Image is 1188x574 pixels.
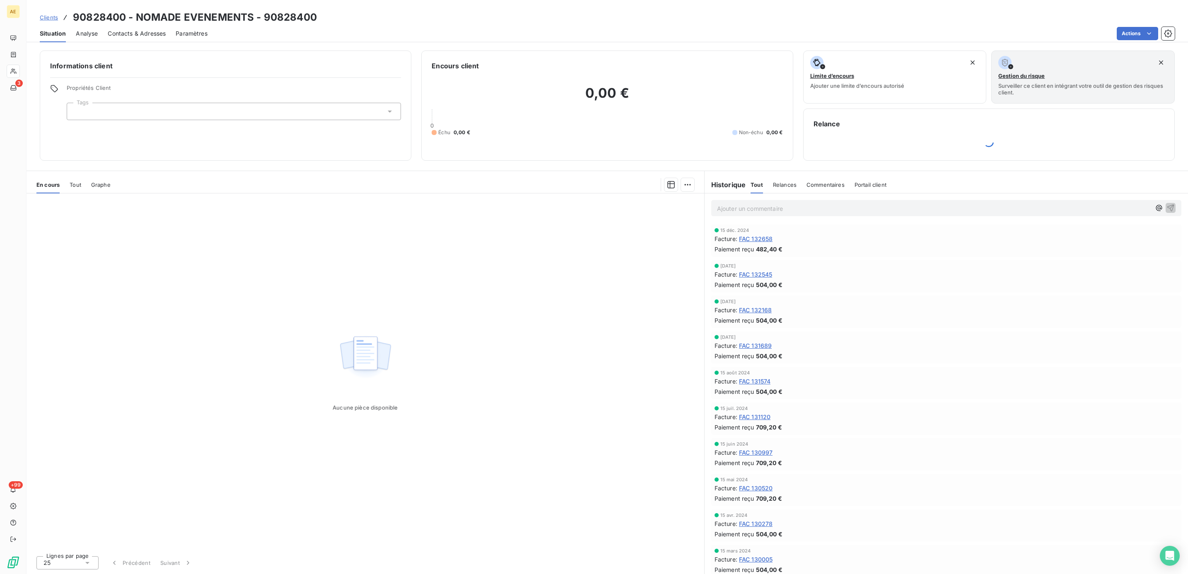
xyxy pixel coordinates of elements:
[739,448,773,457] span: FAC 130997
[108,29,166,38] span: Contacts & Adresses
[715,423,754,432] span: Paiement reçu
[715,270,737,279] span: Facture :
[739,341,772,350] span: FAC 131689
[756,530,782,538] span: 504,00 €
[756,423,782,432] span: 709,20 €
[715,494,754,503] span: Paiement reçu
[715,234,737,243] span: Facture :
[430,122,434,129] span: 0
[855,181,886,188] span: Portail client
[705,180,746,190] h6: Historique
[715,448,737,457] span: Facture :
[751,181,763,188] span: Tout
[766,129,783,136] span: 0,00 €
[715,316,754,325] span: Paiement reçu
[720,299,736,304] span: [DATE]
[715,341,737,350] span: Facture :
[339,332,392,383] img: Empty state
[739,519,773,528] span: FAC 130278
[810,82,904,89] span: Ajouter une limite d’encours autorisé
[1117,27,1158,40] button: Actions
[810,72,854,79] span: Limite d’encours
[715,245,754,253] span: Paiement reçu
[715,565,754,574] span: Paiement reçu
[105,554,155,572] button: Précédent
[720,406,748,411] span: 15 juil. 2024
[715,555,737,564] span: Facture :
[720,370,750,375] span: 15 août 2024
[720,263,736,268] span: [DATE]
[70,181,81,188] span: Tout
[739,412,771,421] span: FAC 131120
[814,119,1164,129] h6: Relance
[15,80,23,87] span: 3
[756,245,782,253] span: 482,40 €
[40,13,58,22] a: Clients
[715,458,754,467] span: Paiement reçu
[176,29,208,38] span: Paramètres
[739,484,773,492] span: FAC 130520
[739,270,773,279] span: FAC 132545
[756,494,782,503] span: 709,20 €
[432,85,782,110] h2: 0,00 €
[715,484,737,492] span: Facture :
[998,72,1045,79] span: Gestion du risque
[773,181,797,188] span: Relances
[432,61,479,71] h6: Encours client
[998,82,1168,96] span: Surveiller ce client en intégrant votre outil de gestion des risques client.
[715,377,737,386] span: Facture :
[720,548,751,553] span: 15 mars 2024
[806,181,845,188] span: Commentaires
[715,519,737,528] span: Facture :
[739,555,773,564] span: FAC 130005
[438,129,450,136] span: Échu
[1160,546,1180,566] div: Open Intercom Messenger
[74,108,80,115] input: Ajouter une valeur
[7,556,20,569] img: Logo LeanPay
[720,477,748,482] span: 15 mai 2024
[91,181,111,188] span: Graphe
[803,51,987,104] button: Limite d’encoursAjouter une limite d’encours autorisé
[76,29,98,38] span: Analyse
[715,412,737,421] span: Facture :
[333,404,398,411] span: Aucune pièce disponible
[40,14,58,21] span: Clients
[715,280,754,289] span: Paiement reçu
[67,84,401,96] span: Propriétés Client
[756,280,782,289] span: 504,00 €
[756,458,782,467] span: 709,20 €
[739,234,773,243] span: FAC 132658
[756,565,782,574] span: 504,00 €
[43,559,51,567] span: 25
[40,29,66,38] span: Situation
[739,306,772,314] span: FAC 132168
[720,441,749,446] span: 15 juin 2024
[720,513,748,518] span: 15 avr. 2024
[720,335,736,340] span: [DATE]
[739,377,771,386] span: FAC 131574
[756,387,782,396] span: 504,00 €
[9,481,23,489] span: +99
[715,387,754,396] span: Paiement reçu
[50,61,401,71] h6: Informations client
[36,181,60,188] span: En cours
[756,352,782,360] span: 504,00 €
[715,352,754,360] span: Paiement reçu
[739,129,763,136] span: Non-échu
[7,5,20,18] div: AE
[454,129,470,136] span: 0,00 €
[155,554,197,572] button: Suivant
[991,51,1175,104] button: Gestion du risqueSurveiller ce client en intégrant votre outil de gestion des risques client.
[720,228,749,233] span: 15 déc. 2024
[756,316,782,325] span: 504,00 €
[715,530,754,538] span: Paiement reçu
[715,306,737,314] span: Facture :
[73,10,317,25] h3: 90828400 - NOMADE EVENEMENTS - 90828400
